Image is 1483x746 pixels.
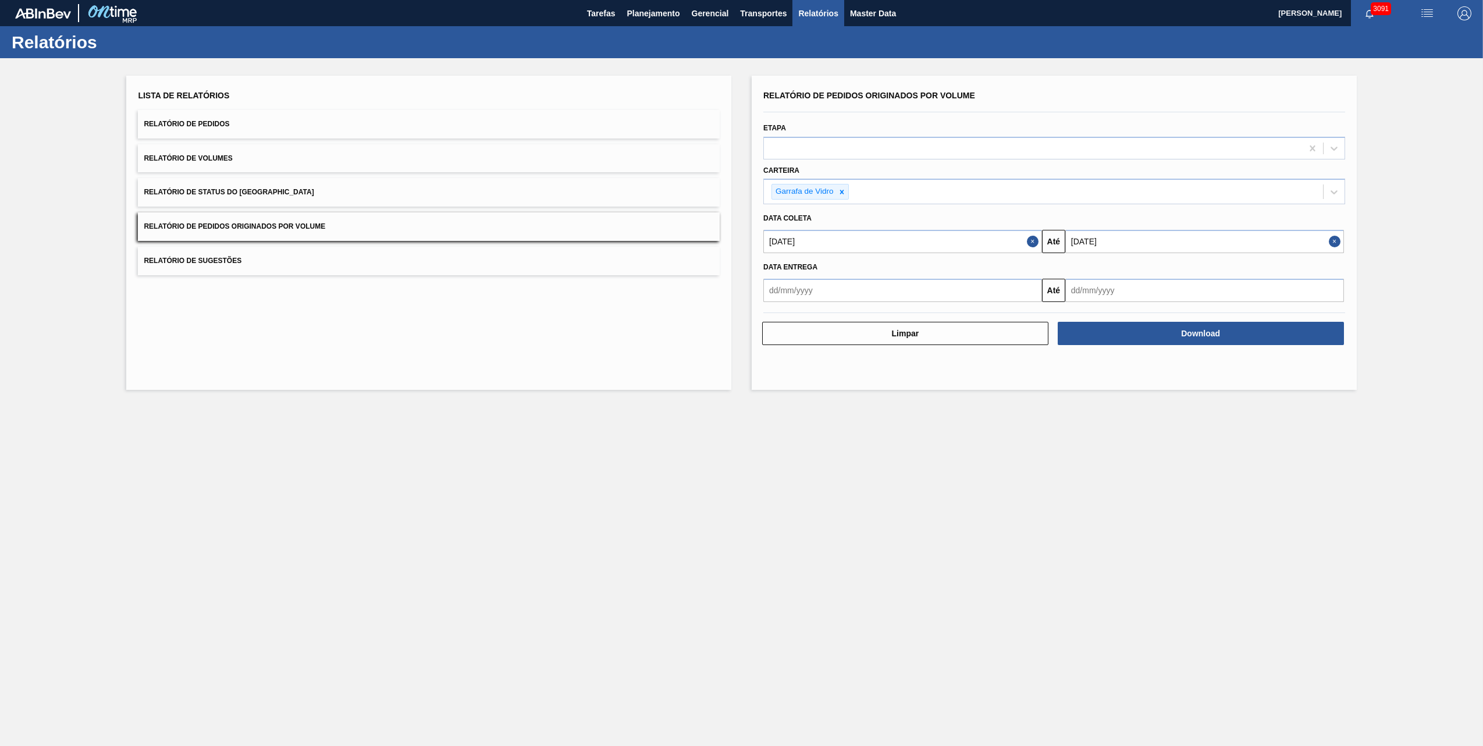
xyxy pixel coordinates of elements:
[772,184,835,199] div: Garrafa de Vidro
[12,35,218,49] h1: Relatórios
[1371,2,1391,15] span: 3091
[763,214,812,222] span: Data coleta
[1351,5,1388,22] button: Notificações
[1420,6,1434,20] img: userActions
[587,6,616,20] span: Tarefas
[144,257,241,265] span: Relatório de Sugestões
[1042,279,1065,302] button: Até
[138,212,720,241] button: Relatório de Pedidos Originados por Volume
[1065,230,1344,253] input: dd/mm/yyyy
[1065,279,1344,302] input: dd/mm/yyyy
[1058,322,1344,345] button: Download
[138,91,229,100] span: Lista de Relatórios
[763,91,975,100] span: Relatório de Pedidos Originados por Volume
[138,178,720,207] button: Relatório de Status do [GEOGRAPHIC_DATA]
[1042,230,1065,253] button: Até
[138,247,720,275] button: Relatório de Sugestões
[763,124,786,132] label: Etapa
[138,144,720,173] button: Relatório de Volumes
[144,188,314,196] span: Relatório de Status do [GEOGRAPHIC_DATA]
[1457,6,1471,20] img: Logout
[15,8,71,19] img: TNhmsLtSVTkK8tSr43FrP2fwEKptu5GPRR3wAAAABJRU5ErkJggg==
[763,279,1042,302] input: dd/mm/yyyy
[1329,230,1344,253] button: Close
[850,6,896,20] span: Master Data
[798,6,838,20] span: Relatórios
[762,322,1048,345] button: Limpar
[1027,230,1042,253] button: Close
[763,263,817,271] span: Data entrega
[144,154,232,162] span: Relatório de Volumes
[763,230,1042,253] input: dd/mm/yyyy
[740,6,787,20] span: Transportes
[692,6,729,20] span: Gerencial
[763,166,799,175] label: Carteira
[144,222,325,230] span: Relatório de Pedidos Originados por Volume
[627,6,680,20] span: Planejamento
[138,110,720,138] button: Relatório de Pedidos
[144,120,229,128] span: Relatório de Pedidos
